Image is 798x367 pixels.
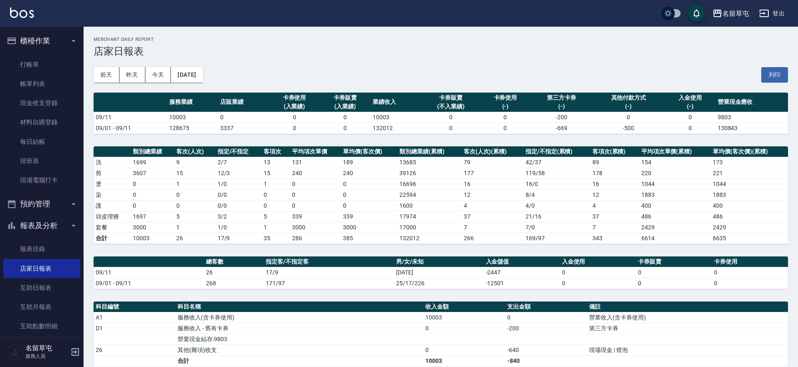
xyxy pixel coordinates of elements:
td: 現場現金 | 燈泡 [587,344,788,355]
td: 10003 [131,233,174,244]
td: 2429 [711,222,788,233]
td: 0 [269,112,320,123]
td: 39126 [397,168,461,178]
td: 0 [480,123,531,133]
td: 13 [262,157,290,168]
th: 服務業績 [167,93,218,112]
td: 護 [94,200,131,211]
td: 339 [341,211,397,222]
td: 3000 [290,222,341,233]
td: 1699 [131,157,174,168]
td: 17974 [397,211,461,222]
td: 486 [639,211,711,222]
td: 09/01 - 09/11 [94,123,167,133]
td: 2429 [639,222,711,233]
th: 指定/不指定(累積) [524,146,590,157]
div: (入業績) [271,102,318,111]
td: 0 [218,112,269,123]
td: 燙 [94,178,131,189]
button: 櫃檯作業 [3,30,80,52]
a: 互助日報表 [3,278,80,297]
th: 業績收入 [371,93,422,112]
td: 0 [560,267,636,278]
td: 17/9 [264,267,394,278]
td: 0 [636,278,712,289]
div: 第三方卡券 [533,93,590,102]
div: 其他付款方式 [595,93,663,102]
td: 169/97 [524,233,590,244]
th: 男/女/未知 [394,256,484,267]
td: 22594 [397,189,461,200]
td: 0 / 0 [216,189,262,200]
th: 客次(人次)(累積) [462,146,524,157]
button: save [688,5,705,22]
td: 1883 [639,189,711,200]
td: 25/17/226 [394,278,484,289]
a: 報表目錄 [3,239,80,259]
td: 7 [590,222,639,233]
td: 400 [711,200,788,211]
td: D1 [94,323,175,334]
td: 189 [341,157,397,168]
td: 1 [174,178,216,189]
td: 4 / 0 [524,200,590,211]
td: 0 [262,200,290,211]
td: 09/11 [94,112,167,123]
td: -200 [505,323,587,334]
td: [DATE] [394,267,484,278]
td: 119 / 58 [524,168,590,178]
td: 10003 [371,112,422,123]
td: 0 [269,123,320,133]
td: 5 [174,211,216,222]
td: 0 [131,200,174,211]
td: 0 [320,123,371,133]
td: 132012 [371,123,422,133]
td: 5 [262,211,290,222]
td: 0 [665,112,716,123]
td: 220 [639,168,711,178]
td: 1697 [131,211,174,222]
td: 其他(雜項)收支 [175,344,423,355]
a: 互助點數明細 [3,317,80,336]
td: 服務收入 - 舊有卡券 [175,323,423,334]
td: 0 [320,112,371,123]
td: 0 [423,323,505,334]
div: (-) [595,102,663,111]
td: 4 [590,200,639,211]
td: 0 [341,189,397,200]
td: 頭皮理療 [94,211,131,222]
div: 卡券使用 [271,93,318,102]
td: 4 [462,200,524,211]
td: 10003 [423,312,505,323]
td: 37 [590,211,639,222]
td: 400 [639,200,711,211]
td: 0 [422,123,480,133]
td: -840 [505,355,587,366]
th: 店販業績 [218,93,269,112]
td: 09/11 [94,267,204,278]
div: (入業績) [322,102,369,111]
th: 平均項次單價 [290,146,341,157]
td: 染 [94,189,131,200]
button: 昨天 [119,67,145,83]
p: 服務人員 [25,352,68,360]
a: 現場電腦打卡 [3,171,80,190]
td: 0 [131,178,174,189]
td: 177 [462,168,524,178]
td: 第三方卡券 [587,323,788,334]
td: 0 [262,189,290,200]
td: 385 [341,233,397,244]
td: 套餐 [94,222,131,233]
td: 3000 [341,222,397,233]
th: 單均價(客次價)(累積) [711,146,788,157]
td: 266 [462,233,524,244]
td: 221 [711,168,788,178]
img: Logo [10,8,34,18]
div: (不入業績) [424,102,478,111]
th: 單均價(客次價) [341,146,397,157]
td: -669 [531,123,592,133]
td: 9803 [716,112,788,123]
th: 卡券販賣 [636,256,712,267]
td: 3337 [218,123,269,133]
td: 286 [290,233,341,244]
